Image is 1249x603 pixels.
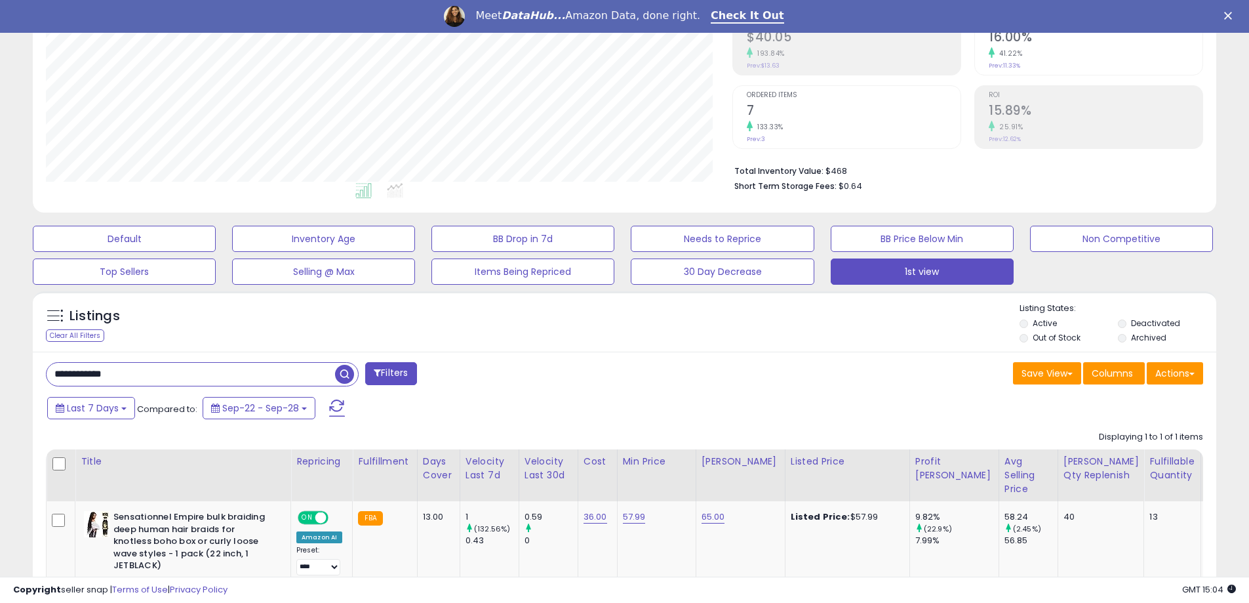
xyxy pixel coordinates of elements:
[365,362,416,385] button: Filters
[989,135,1021,143] small: Prev: 12.62%
[915,535,999,547] div: 7.99%
[791,455,904,468] div: Listed Price
[915,455,993,482] div: Profit [PERSON_NAME]
[1083,362,1145,385] button: Columns
[1063,455,1139,482] div: [PERSON_NAME] Qty Replenish
[502,9,565,22] i: DataHub...
[924,524,952,534] small: (22.9%)
[1004,511,1058,523] div: 58.24
[466,535,519,547] div: 0.43
[358,455,411,468] div: Fulfillment
[989,92,1202,99] span: ROI
[915,511,999,523] div: 9.82%
[33,226,216,252] button: Default
[1182,583,1236,596] span: 2025-10-6 15:04 GMT
[1004,535,1058,547] div: 56.85
[474,524,510,534] small: (132.56%)
[791,510,850,523] b: Listed Price:
[84,511,110,537] img: 51xRfibV9bL._SL40_.jpg
[734,165,823,177] b: Total Inventory Value:
[839,180,862,192] span: $0.64
[753,122,783,132] small: 133.33%
[747,135,765,143] small: Prev: 3
[631,259,814,285] button: 30 Day Decrease
[1092,367,1133,380] span: Columns
[232,226,415,252] button: Inventory Age
[203,397,315,419] button: Sep-22 - Sep-28
[747,92,961,99] span: Ordered Items
[1013,524,1041,534] small: (2.45%)
[525,511,578,523] div: 0.59
[1063,511,1134,523] div: 40
[431,259,614,285] button: Items Being Repriced
[113,511,273,575] b: Sensationnel Empire bulk braiding deep human hair braids for knotless boho box or curly loose wav...
[444,6,465,27] img: Profile image for Georgie
[623,455,690,468] div: Min Price
[734,162,1193,178] li: $468
[423,455,454,482] div: Days Cover
[1033,332,1080,343] label: Out of Stock
[466,511,519,523] div: 1
[69,307,120,325] h5: Listings
[296,531,342,543] div: Amazon AI
[791,511,900,523] div: $57.99
[711,9,784,24] a: Check It Out
[1149,511,1190,523] div: 13
[431,226,614,252] button: BB Drop in 7d
[989,103,1202,121] h2: 15.89%
[1099,431,1203,444] div: Displaying 1 to 1 of 1 items
[299,512,315,524] span: ON
[47,397,135,419] button: Last 7 Days
[466,455,513,482] div: Velocity Last 7d
[296,546,342,575] div: Preset:
[170,583,228,596] a: Privacy Policy
[747,30,961,47] h2: $40.05
[46,329,104,342] div: Clear All Filters
[1004,455,1052,496] div: Avg Selling Price
[33,259,216,285] button: Top Sellers
[81,455,285,468] div: Title
[584,510,607,524] a: 36.00
[702,455,780,468] div: [PERSON_NAME]
[989,62,1020,70] small: Prev: 11.33%
[525,535,578,547] div: 0
[734,180,837,192] b: Short Term Storage Fees:
[525,455,572,482] div: Velocity Last 30d
[1058,449,1144,501] th: Please note that this number is a calculation based on your required days of coverage and your ve...
[989,30,1202,47] h2: 16.00%
[1149,455,1195,482] div: Fulfillable Quantity
[1147,362,1203,385] button: Actions
[753,49,785,58] small: 193.84%
[995,122,1023,132] small: 25.91%
[1020,302,1216,315] p: Listing States:
[1033,318,1057,329] label: Active
[1224,12,1237,20] div: Close
[327,512,347,524] span: OFF
[1013,362,1081,385] button: Save View
[631,226,814,252] button: Needs to Reprice
[623,510,646,524] a: 57.99
[1131,318,1180,329] label: Deactivated
[584,455,612,468] div: Cost
[222,402,299,415] span: Sep-22 - Sep-28
[137,403,197,415] span: Compared to:
[995,49,1022,58] small: 41.22%
[475,9,700,22] div: Meet Amazon Data, done right.
[1131,332,1166,343] label: Archived
[67,402,119,415] span: Last 7 Days
[112,583,168,596] a: Terms of Use
[232,259,415,285] button: Selling @ Max
[747,103,961,121] h2: 7
[423,511,450,523] div: 13.00
[13,583,61,596] strong: Copyright
[702,510,725,524] a: 65.00
[296,455,347,468] div: Repricing
[1030,226,1213,252] button: Non Competitive
[358,511,382,526] small: FBA
[747,62,780,70] small: Prev: $13.63
[831,226,1014,252] button: BB Price Below Min
[13,584,228,596] div: seller snap | |
[831,259,1014,285] button: 1st view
